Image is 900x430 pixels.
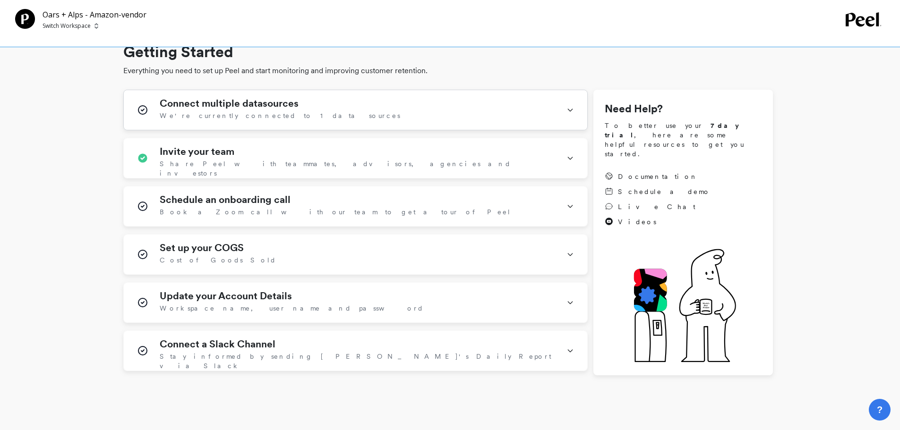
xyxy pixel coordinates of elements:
span: Workspace name, user name and password [160,304,424,313]
span: Videos [618,217,656,227]
h1: Update your Account Details [160,290,292,302]
span: Book a Zoom call with our team to get a tour of Peel [160,207,511,217]
button: ? [869,399,891,421]
span: To better use your , here are some helpful resources to get you started. [605,121,762,159]
h1: Getting Started [123,41,773,63]
h1: Invite your team [160,146,234,157]
p: Switch Workspace [43,22,91,30]
a: Documentation [605,172,711,181]
span: Everything you need to set up Peel and start monitoring and improving customer retention. [123,65,773,76]
h1: Connect a Slack Channel [160,338,275,350]
h1: Schedule an onboarding call [160,194,291,205]
span: Documentation [618,172,698,181]
strong: 7 day trial [605,122,747,139]
h1: Connect multiple datasources [160,98,299,109]
img: picker [94,22,98,30]
span: Cost of Goods Sold [160,255,276,265]
h1: Set up your COGS [160,242,244,253]
span: We're currently connected to 1 data sources [160,111,400,120]
img: Team Profile [15,9,35,29]
span: Stay informed by sending [PERSON_NAME]'s Daily Report via Slack [160,352,555,371]
span: ? [877,403,883,416]
span: Schedule a demo [618,187,711,196]
a: Videos [605,217,711,227]
span: Share Peel with teammates, advisors, agencies and investors [160,159,555,178]
h1: Need Help? [605,101,762,117]
p: Oars + Alps - Amazon-vendor [43,9,146,20]
a: Schedule a demo [605,187,711,196]
span: Live Chat [618,202,695,211]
